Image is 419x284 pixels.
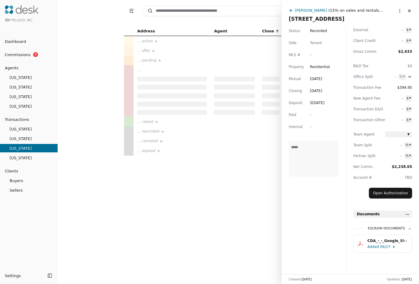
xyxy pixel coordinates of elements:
[310,100,324,106] div: S[DATE]
[409,117,411,122] div: ▾
[155,39,158,44] span: ▶
[137,38,207,44] div: ... active
[137,128,207,134] div: ... rescinded
[289,28,300,34] span: Status
[353,49,380,55] span: Gross Comm.
[408,64,412,68] span: $0
[289,64,304,70] span: Property
[137,118,207,124] div: ... closed
[310,40,322,46] div: Tenant
[289,277,312,282] div: Created:
[409,38,411,43] div: ▾
[405,106,412,112] button: $
[407,132,410,137] span: ▼
[368,226,412,231] div: Escrow Documents
[310,112,321,118] div: -
[367,238,408,244] div: CDA_-_-_Google_Sheets_violet_rose_olena_bulgakova.pdf.pdf
[353,38,380,44] span: Client Credit
[353,153,380,159] span: Partner Split
[289,52,300,58] span: MLS #
[404,153,412,159] button: %
[353,175,380,181] span: Account #
[385,117,403,123] span: -
[310,52,339,58] span: -
[367,244,379,250] div: Added
[289,88,302,94] span: Closing
[409,142,411,148] div: ▾
[353,106,380,112] span: Transaction E&O
[289,40,297,46] span: Side
[353,235,412,253] button: CDA_-_-_Google_Sheets_violet_rose_olena_bulgakova.pdf.pdfAdded09/27
[5,18,10,22] span: for
[403,74,405,79] div: ▾
[160,139,163,144] span: ▶
[5,273,21,279] span: Settings
[405,95,412,101] button: $
[153,48,155,54] span: ▶
[398,49,412,54] span: $2,633
[310,28,327,34] span: Recorded
[11,19,33,22] span: Pellego, Inc.
[289,112,296,118] span: Paid
[409,153,411,158] div: ▾
[328,7,391,13] div: ( 15% on sales and rentals [PHONE_NUMBER] - )
[162,129,164,134] span: ▶
[409,106,411,112] div: ▾
[404,142,412,148] button: %
[405,175,412,180] span: TBD
[310,124,321,130] div: -
[137,148,207,154] div: ... expired
[2,271,46,280] button: Settings
[402,278,412,281] span: [DATE]
[353,85,380,91] span: Transaction Fee
[137,28,155,34] span: Address
[409,95,411,101] div: ▾
[353,117,380,123] span: Transaction Other
[385,38,403,44] span: -
[353,131,380,137] span: Team Agent
[357,211,380,217] span: Documents
[156,119,158,124] span: ▶
[353,164,380,170] span: Net Comm.
[353,63,380,69] span: B&O Tax
[159,58,161,63] span: ▶
[137,138,207,144] div: ... canceled
[262,28,274,34] span: Close
[385,142,402,148] span: -
[392,165,412,169] span: $2,238.05
[405,38,412,44] button: $
[409,27,411,32] div: ▾
[134,65,210,75] td: ...
[310,88,322,94] div: [DATE]
[353,27,380,33] span: External
[353,74,380,80] div: Office Split
[5,5,38,14] img: Desk
[385,85,412,91] span: $394.95
[158,148,160,154] span: ▶
[295,7,327,13] div: [PERSON_NAME]
[214,28,227,34] span: Agent
[353,226,412,235] button: Escrow Documents
[353,142,380,148] span: Team Split
[289,100,303,106] span: Deposit
[385,27,403,33] span: -
[310,76,322,82] div: [DATE]
[380,244,390,250] div: 09/27
[353,95,380,101] span: New Agent Fee
[398,74,406,80] button: %
[369,188,412,199] button: Open Authorization
[289,76,301,82] span: Mutual
[302,278,312,281] span: [DATE]
[385,153,402,159] span: -
[385,74,396,80] span: -
[137,48,207,54] div: ... offer
[33,52,38,57] span: 4
[289,15,412,23] span: [STREET_ADDRESS]
[385,95,403,101] span: -
[385,106,403,112] span: -
[387,277,412,282] div: Updated:
[137,57,207,63] div: ... pending
[310,64,330,70] span: Residential
[405,117,412,123] button: $
[289,124,303,130] span: Internal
